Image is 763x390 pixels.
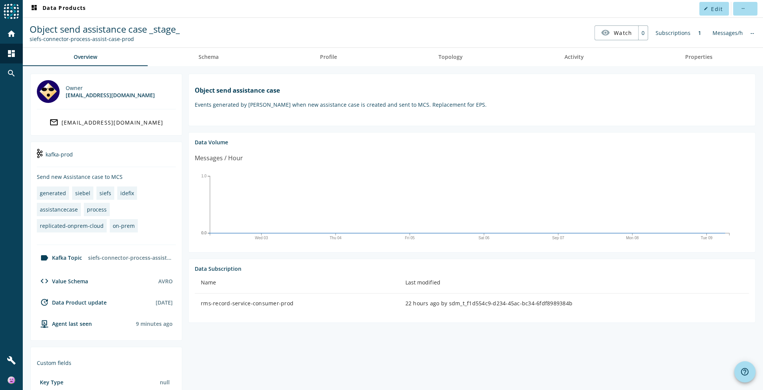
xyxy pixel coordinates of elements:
[741,6,745,11] mat-icon: more_horiz
[37,115,176,129] a: [EMAIL_ADDRESS][DOMAIN_NAME]
[201,174,207,178] text: 1.0
[8,376,15,384] img: 715c519ef723173cb3843e93f5ce4079
[614,26,632,39] span: Watch
[478,236,489,240] text: Sat 06
[158,278,173,285] div: AVRO
[201,231,207,235] text: 0.0
[199,54,219,60] span: Schema
[66,84,155,92] div: Owner
[320,54,337,60] span: Profile
[4,4,19,19] img: spoud-logo.svg
[685,54,712,60] span: Properties
[255,236,268,240] text: Wed 03
[195,265,749,272] div: Data Subscription
[27,2,89,16] button: Data Products
[201,300,393,307] div: rms-record-service-consumer-prod
[37,80,60,103] img: DL_301529@mobi.ch
[37,359,176,366] div: Custom fields
[7,49,16,58] mat-icon: dashboard
[61,119,164,126] div: [EMAIL_ADDRESS][DOMAIN_NAME]
[37,149,43,158] img: kafka-prod
[66,92,155,99] div: [EMAIL_ADDRESS][DOMAIN_NAME]
[156,299,173,306] div: [DATE]
[85,251,176,264] div: siefs-connector-process-assist-case-prod
[740,367,749,376] mat-icon: help_outline
[40,276,49,286] mat-icon: code
[136,320,173,327] div: Agents typically reports every 15min to 1h
[157,376,173,389] div: null
[195,86,749,95] h1: Object send assistance case
[37,276,88,286] div: Value Schema
[99,189,111,197] div: siefs
[30,4,39,13] mat-icon: dashboard
[699,2,729,16] button: Edit
[399,272,749,294] th: Last modified
[601,28,610,37] mat-icon: visibility
[40,253,49,262] mat-icon: label
[195,272,399,294] th: Name
[694,25,705,40] div: 1
[40,189,66,197] div: generated
[564,54,583,60] span: Activity
[711,5,723,13] span: Edit
[75,189,90,197] div: siebel
[704,6,708,11] mat-icon: edit
[120,189,134,197] div: idefix
[709,25,747,40] div: Messages/h
[40,298,49,307] mat-icon: update
[37,319,92,328] div: agent-env-prod
[30,4,86,13] span: Data Products
[747,25,758,40] div: No information
[113,222,135,229] div: on-prem
[195,139,749,146] div: Data Volume
[49,118,58,127] mat-icon: mail_outline
[30,35,180,43] div: Kafka Topic: siefs-connector-process-assist-case-prod
[87,206,107,213] div: process
[552,236,564,240] text: Sep 07
[37,148,176,167] div: kafka-prod
[329,236,342,240] text: Thu 04
[30,23,180,35] span: Object send assistance case _stage_
[399,294,749,313] td: 22 hours ago by sdm_t_f1d554c9-d234-45ac-bc34-6fdf8989384b
[652,25,694,40] div: Subscriptions
[438,54,463,60] span: Topology
[40,222,104,229] div: replicated-onprem-cloud
[7,69,16,78] mat-icon: search
[626,236,639,240] text: Mon 08
[37,173,176,180] div: Send new Assistance case to MCS
[7,29,16,38] mat-icon: home
[195,101,749,108] p: Events generated by [PERSON_NAME] when new assistance case is created and sent to MCS. Replacemen...
[37,253,82,262] div: Kafka Topic
[638,26,648,40] div: 0
[37,298,107,307] div: Data Product update
[595,26,638,39] button: Watch
[74,54,97,60] span: Overview
[40,206,78,213] div: assistancecase
[195,153,243,163] div: Messages / Hour
[405,236,415,240] text: Fri 05
[701,236,713,240] text: Tue 09
[7,356,16,365] mat-icon: build
[40,379,63,386] div: Key Type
